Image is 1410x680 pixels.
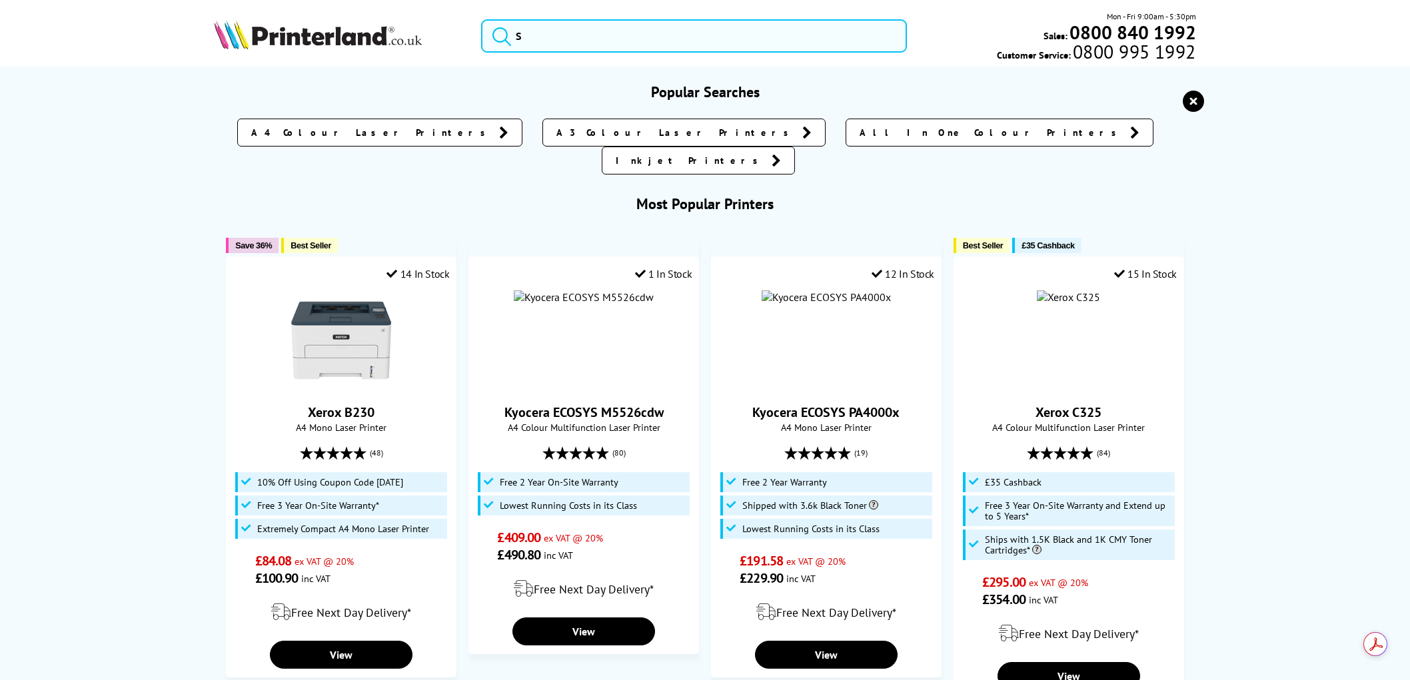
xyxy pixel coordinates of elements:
span: inc VAT [301,572,331,585]
span: A4 Mono Laser Printer [718,421,934,434]
span: £84.08 [255,552,292,569]
a: A4 Colour Laser Printers [237,119,522,147]
a: View [755,641,898,669]
span: inc VAT [1029,593,1058,606]
a: Xerox B230 [291,380,391,393]
span: ex VAT @ 20% [295,555,354,567]
span: (84) [1097,440,1110,466]
a: View [512,617,655,645]
div: 1 In Stock [635,267,692,280]
span: ex VAT @ 20% [786,555,846,567]
a: Kyocera ECOSYS M5526cdw [504,404,664,421]
span: Shipped with 3.6k Black Toner [742,500,878,511]
span: ex VAT @ 20% [1029,576,1088,589]
span: £35 Cashback [985,477,1042,488]
span: £490.80 [497,546,540,563]
span: £295.00 [982,573,1026,591]
div: 15 In Stock [1114,267,1177,280]
a: All In One Colour Printers [846,119,1153,147]
span: A4 Colour Laser Printers [251,126,492,139]
span: Best Seller [963,240,1004,250]
span: inc VAT [786,572,816,585]
span: Free 3 Year On-Site Warranty* [257,500,379,511]
a: Xerox C325 [1036,404,1101,421]
img: Kyocera ECOSYS PA4000x [762,290,891,304]
button: Best Seller [954,238,1010,253]
span: £229.90 [740,569,783,587]
span: Customer Service: [997,45,1195,61]
div: modal_delivery [961,615,1177,652]
span: Save 36% [235,240,272,250]
span: £409.00 [497,529,540,546]
span: A4 Mono Laser Printer [233,421,449,434]
span: inc VAT [544,549,573,561]
h3: Popular Searches [214,83,1195,101]
span: Ships with 1.5K Black and 1K CMY Toner Cartridges* [985,534,1171,555]
img: Printerland Logo [214,20,422,49]
span: £100.90 [255,569,299,587]
img: Kyocera ECOSYS M5526cdw [514,290,654,304]
span: (48) [370,440,383,466]
button: £35 Cashback [1012,238,1081,253]
h3: Most Popular Printers [214,194,1195,213]
span: All In One Colour Printers [860,126,1123,139]
span: A4 Colour Multifunction Laser Printer [476,421,692,434]
span: Free 2 Year On-Site Warranty [500,477,618,488]
span: A3 Colour Laser Printers [556,126,796,139]
span: Best Seller [291,240,331,250]
div: 12 In Stock [872,267,934,280]
span: Free 3 Year On-Site Warranty and Extend up to 5 Years* [985,500,1171,521]
span: Mon - Fri 9:00am - 5:30pm [1107,10,1196,23]
img: Xerox B230 [291,290,391,390]
a: Kyocera ECOSYS PA4000x [752,404,900,421]
span: A4 Colour Multifunction Laser Printer [961,421,1177,434]
span: ex VAT @ 20% [544,531,603,544]
a: Inkjet Printers [602,147,795,174]
a: Printerland Logo [214,20,464,52]
span: 10% Off Using Coupon Code [DATE] [257,477,403,488]
div: modal_delivery [718,593,934,631]
span: £191.58 [740,552,783,569]
img: Xerox C325 [1037,290,1100,304]
a: Xerox B230 [308,404,374,421]
input: S [481,19,907,53]
span: Inkjet Printers [616,154,765,167]
button: Save 36% [226,238,279,253]
span: 0800 995 1992 [1071,45,1195,58]
span: (80) [612,440,626,466]
span: Extremely Compact A4 Mono Laser Printer [257,523,429,534]
a: 0800 840 1992 [1067,26,1196,39]
button: Best Seller [281,238,338,253]
div: modal_delivery [476,570,692,607]
span: (19) [854,440,868,466]
span: £35 Cashback [1022,240,1074,250]
b: 0800 840 1992 [1069,20,1196,45]
span: Sales: [1044,29,1067,42]
span: Lowest Running Costs in its Class [742,523,880,534]
span: Free 2 Year Warranty [742,477,827,488]
span: Lowest Running Costs in its Class [500,500,637,511]
span: £354.00 [982,591,1026,608]
div: 14 In Stock [386,267,449,280]
a: A3 Colour Laser Printers [542,119,826,147]
a: View [270,641,412,669]
div: modal_delivery [233,593,449,631]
